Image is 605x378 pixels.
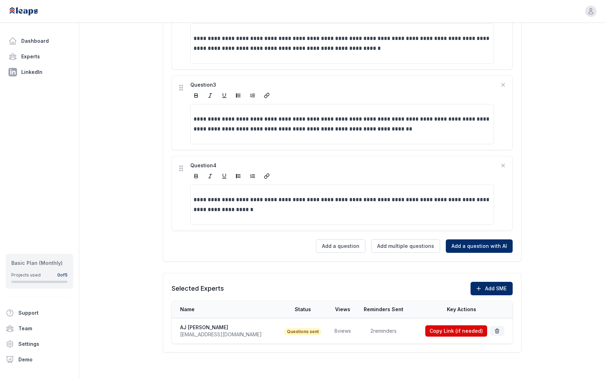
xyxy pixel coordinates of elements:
[371,239,440,253] button: Add multiple questions
[233,170,244,182] button: Bullet List
[172,284,224,293] h2: Selected Experts
[180,331,273,338] span: [EMAIL_ADDRESS][DOMAIN_NAME]
[190,162,494,169] div: Question 4
[8,4,54,19] img: Leaps
[233,90,244,101] button: Bullet List
[410,301,513,318] th: Key Actions
[328,318,356,344] td: 8 views
[204,90,216,101] button: Italic (Cmd+I)
[261,90,272,101] button: Add Link
[219,170,230,182] button: Underline (Cmd+U)
[328,301,356,318] th: Views
[500,162,507,169] button: Delete question
[6,50,73,64] a: Experts
[6,65,73,79] a: LinkedIn
[190,90,202,101] button: Bold (Cmd+B)
[277,301,328,318] th: Status
[190,170,202,182] button: Bold (Cmd+B)
[357,318,410,344] td: 2 reminders
[180,324,273,331] span: AJ [PERSON_NAME]
[471,282,513,295] button: Add SME
[284,328,322,335] span: Questions sent
[11,260,68,267] div: Basic Plan (Monthly)
[500,81,507,88] button: Delete question
[11,272,41,278] div: Projects used
[446,239,513,253] button: Add a question with AI
[204,170,216,182] button: Italic (Cmd+I)
[3,321,76,336] a: Team
[172,301,277,318] th: Name
[247,90,258,101] button: Numbered List
[247,170,258,182] button: Numbered List
[3,306,70,320] button: Support
[357,301,410,318] th: Reminders Sent
[3,353,76,367] a: Demo
[57,272,68,278] div: 0 of 5
[3,337,76,351] a: Settings
[190,81,494,88] div: Question 3
[490,326,504,336] button: Delete SME
[219,90,230,101] button: Underline (Cmd+U)
[6,34,73,48] a: Dashboard
[316,239,365,253] button: Add a question
[261,170,272,182] button: Add Link
[425,325,487,337] button: Copy Link (if needed)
